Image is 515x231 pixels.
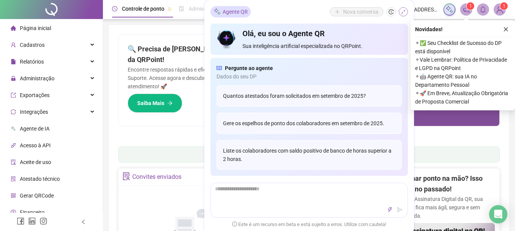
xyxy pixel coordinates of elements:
span: Novidades ! [415,25,443,33]
button: thunderbolt [385,205,395,214]
span: ⚬ ✅ Seu Checklist de Sucesso do DP está disponível [415,39,510,56]
span: solution [122,172,130,180]
p: Encontre respostas rápidas e eficientes em nosso Guia Prático de Suporte. Acesse agora e descubra... [128,65,300,91]
span: solution [11,176,16,182]
span: close [503,27,509,32]
span: ⚬ 🤖 Agente QR: sua IA no Departamento Pessoal [415,72,510,89]
div: Convites enviados [132,170,181,183]
span: [EMAIL_ADDRESS][DOMAIN_NAME] [395,5,439,14]
div: Open Intercom Messenger [489,205,507,223]
span: arrow-right [167,100,173,106]
img: 69749 [494,4,505,15]
span: read [217,64,222,72]
span: Controle de ponto [122,6,164,12]
span: lock [11,76,16,81]
span: user-add [11,42,16,48]
span: qrcode [11,193,16,198]
div: Liste os colaboradores com saldo positivo de banco de horas superior a 2 horas. [217,140,402,170]
span: facebook [17,217,24,225]
span: linkedin [28,217,36,225]
span: Dados do seu DP [217,72,402,81]
span: export [11,92,16,98]
span: dollar [11,210,16,215]
div: Agente QR [210,6,251,18]
span: file-done [179,6,184,11]
sup: 1 [467,2,474,10]
p: Com a Assinatura Digital da QR, sua gestão fica mais ágil, segura e sem papelada. [398,195,495,220]
span: 1 [503,3,505,9]
span: Agente de IA [20,126,50,132]
h2: 🔍 Precisa de [PERSON_NAME]? Conte com o Suporte da QRPoint! [128,44,300,65]
span: pushpin [167,7,172,11]
span: home [11,25,16,31]
span: ⚬ 🚀 Em Breve, Atualização Obrigatória de Proposta Comercial [415,89,510,106]
img: sparkle-icon.fc2bf0ac1784a2077858766a79e2daf3.svg [213,8,221,16]
span: Relatórios [20,59,44,65]
span: Este é um recurso em beta e está sujeito a erros. Utilize com cautela! [232,221,386,228]
span: api [11,143,16,148]
button: Nova conversa [330,7,383,16]
div: Quantos atestados foram solicitados em setembro de 2025? [217,85,402,107]
span: Acesso à API [20,142,51,148]
span: Saiba Mais [137,99,164,107]
span: Admissão digital [189,6,228,12]
span: Sua inteligência artificial especializada no QRPoint. [242,42,401,50]
span: left [81,219,86,225]
span: shrink [401,9,406,14]
span: audit [11,159,16,165]
sup: Atualize o seu contato no menu Meus Dados [500,2,508,10]
h2: Assinar ponto na mão? Isso ficou no passado! [398,173,495,195]
div: Gere os espelhos de ponto dos colaboradores em setembro de 2025. [217,113,402,134]
span: Administração [20,75,55,81]
span: bell [480,6,486,13]
span: Aceite de uso [20,159,51,165]
span: Pergunte ao agente [225,64,273,72]
img: sparkle-icon.fc2bf0ac1784a2077858766a79e2daf3.svg [445,5,454,14]
span: Integrações [20,109,48,115]
span: thunderbolt [387,207,393,212]
span: Cadastros [20,42,45,48]
span: Gerar QRCode [20,193,54,199]
span: Financeiro [20,209,45,215]
img: icon [217,28,237,50]
span: 1 [469,3,472,9]
span: exclamation-circle [232,222,237,227]
h4: Olá, eu sou o Agente QR [242,28,401,39]
span: clock-circle [112,6,117,11]
span: Página inicial [20,25,51,31]
button: send [395,205,404,214]
span: notification [463,6,470,13]
span: Atestado técnico [20,176,60,182]
span: ⚬ Vale Lembrar: Política de Privacidade e LGPD na QRPoint [415,56,510,72]
span: Exportações [20,92,50,98]
button: Saiba Mais [128,94,182,113]
span: history [388,9,394,14]
span: sync [11,109,16,115]
span: file [11,59,16,64]
span: instagram [40,217,47,225]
